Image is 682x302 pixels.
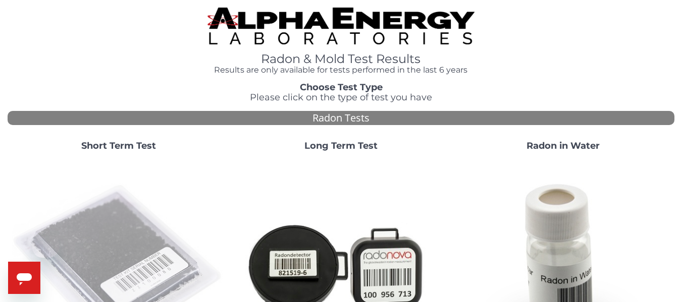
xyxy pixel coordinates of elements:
[8,262,40,294] iframe: Button to launch messaging window
[304,140,378,151] strong: Long Term Test
[300,82,383,93] strong: Choose Test Type
[8,111,674,126] div: Radon Tests
[527,140,600,151] strong: Radon in Water
[32,235,59,258] iframe: Message from company
[207,8,474,44] img: TightCrop.jpg
[207,66,474,75] h4: Results are only available for tests performed in the last 6 years
[250,92,432,103] span: Please click on the type of test you have
[81,140,156,151] strong: Short Term Test
[207,52,474,66] h1: Radon & Mold Test Results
